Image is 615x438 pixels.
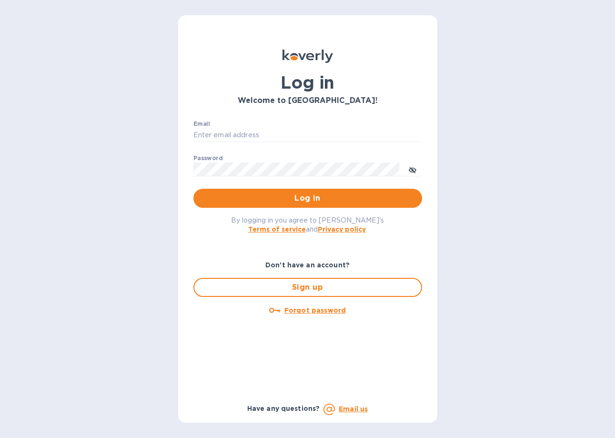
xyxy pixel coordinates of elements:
[193,72,422,92] h1: Log in
[202,282,413,293] span: Sign up
[201,193,414,204] span: Log in
[284,306,346,314] u: Forgot password
[193,96,422,105] h3: Welcome to [GEOGRAPHIC_DATA]!
[231,216,384,233] span: By logging in you agree to [PERSON_NAME]'s and .
[193,121,210,127] label: Email
[339,405,368,413] a: Email us
[318,225,366,233] a: Privacy policy
[248,225,306,233] a: Terms of service
[193,189,422,208] button: Log in
[193,128,422,143] input: Enter email address
[265,261,350,269] b: Don't have an account?
[193,278,422,297] button: Sign up
[403,160,422,179] button: toggle password visibility
[193,155,222,161] label: Password
[247,405,320,412] b: Have any questions?
[282,50,333,63] img: Koverly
